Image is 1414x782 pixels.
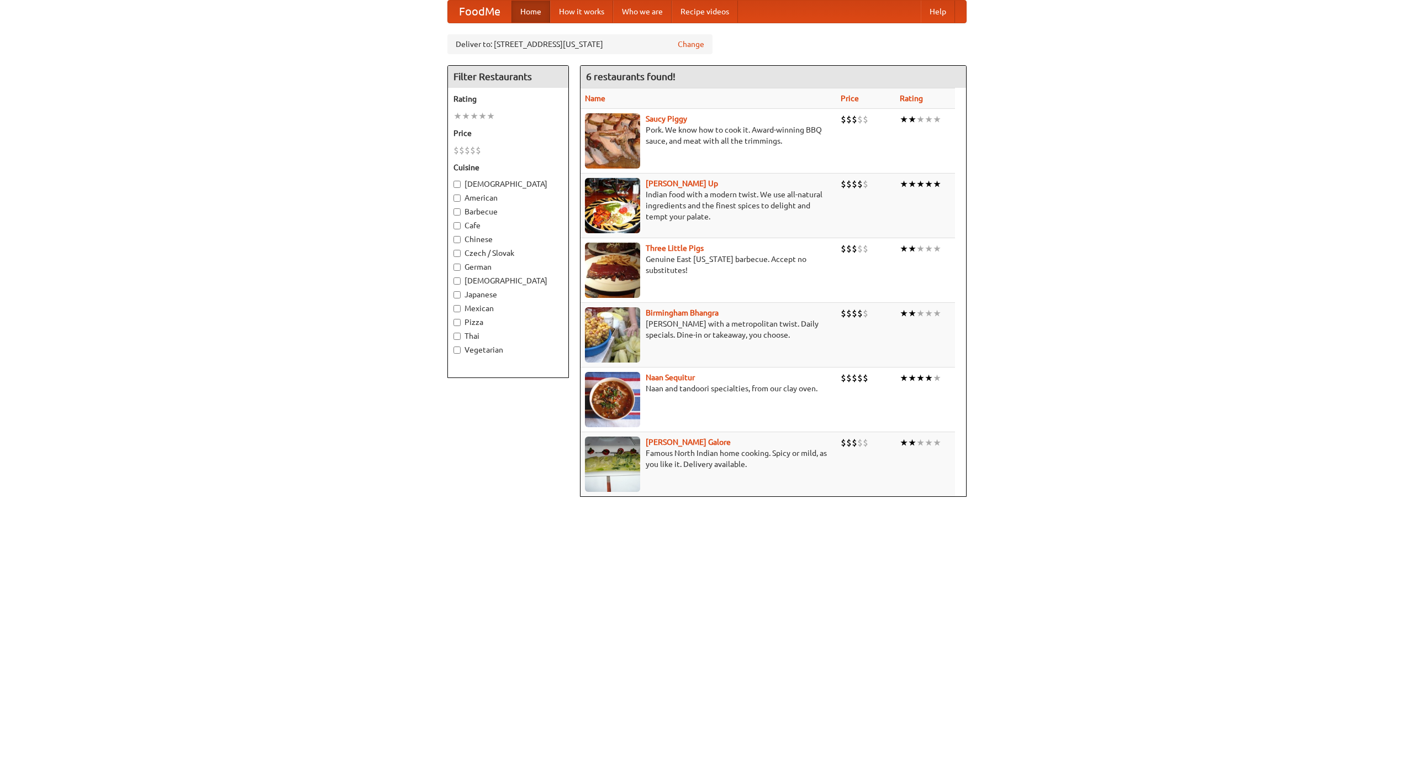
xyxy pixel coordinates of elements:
[478,110,487,122] li: ★
[550,1,613,23] a: How it works
[462,110,470,122] li: ★
[933,372,941,384] li: ★
[852,372,857,384] li: $
[857,307,863,319] li: $
[613,1,672,23] a: Who we are
[900,113,908,125] li: ★
[916,437,925,449] li: ★
[453,264,461,271] input: German
[933,243,941,255] li: ★
[453,250,461,257] input: Czech / Slovak
[646,114,687,123] b: Saucy Piggy
[900,372,908,384] li: ★
[925,372,933,384] li: ★
[459,144,465,156] li: $
[908,178,916,190] li: ★
[585,189,832,222] p: Indian food with a modern twist. We use all-natural ingredients and the finest spices to delight ...
[841,243,846,255] li: $
[852,178,857,190] li: $
[453,195,461,202] input: American
[857,113,863,125] li: $
[465,144,470,156] li: $
[863,113,868,125] li: $
[852,437,857,449] li: $
[646,179,718,188] a: [PERSON_NAME] Up
[863,243,868,255] li: $
[908,372,916,384] li: ★
[846,307,852,319] li: $
[841,113,846,125] li: $
[453,347,461,354] input: Vegetarian
[925,307,933,319] li: ★
[453,181,461,188] input: [DEMOGRAPHIC_DATA]
[453,289,563,300] label: Japanese
[448,1,511,23] a: FoodMe
[846,437,852,449] li: $
[900,243,908,255] li: ★
[453,128,563,139] h5: Price
[916,307,925,319] li: ★
[908,243,916,255] li: ★
[846,372,852,384] li: $
[933,307,941,319] li: ★
[646,438,731,447] a: [PERSON_NAME] Galore
[863,372,868,384] li: $
[453,236,461,243] input: Chinese
[857,437,863,449] li: $
[586,71,676,82] ng-pluralize: 6 restaurants found!
[857,372,863,384] li: $
[453,333,461,340] input: Thai
[863,437,868,449] li: $
[841,94,859,103] a: Price
[453,317,563,328] label: Pizza
[933,178,941,190] li: ★
[916,243,925,255] li: ★
[678,39,704,50] a: Change
[585,178,640,233] img: curryup.jpg
[453,234,563,245] label: Chinese
[908,437,916,449] li: ★
[916,372,925,384] li: ★
[933,113,941,125] li: ★
[453,344,563,355] label: Vegetarian
[511,1,550,23] a: Home
[841,307,846,319] li: $
[453,162,563,173] h5: Cuisine
[857,178,863,190] li: $
[846,243,852,255] li: $
[841,437,846,449] li: $
[841,178,846,190] li: $
[487,110,495,122] li: ★
[916,113,925,125] li: ★
[453,144,459,156] li: $
[863,178,868,190] li: $
[453,220,563,231] label: Cafe
[916,178,925,190] li: ★
[453,179,563,190] label: [DEMOGRAPHIC_DATA]
[908,307,916,319] li: ★
[453,248,563,259] label: Czech / Slovak
[470,110,478,122] li: ★
[900,307,908,319] li: ★
[846,113,852,125] li: $
[921,1,955,23] a: Help
[925,178,933,190] li: ★
[453,305,461,312] input: Mexican
[857,243,863,255] li: $
[585,383,832,394] p: Naan and tandoori specialties, from our clay oven.
[841,372,846,384] li: $
[646,308,719,317] a: Birmingham Bhangra
[447,34,713,54] div: Deliver to: [STREET_ADDRESS][US_STATE]
[453,261,563,272] label: German
[900,94,923,103] a: Rating
[448,66,568,88] h4: Filter Restaurants
[453,275,563,286] label: [DEMOGRAPHIC_DATA]
[852,243,857,255] li: $
[852,307,857,319] li: $
[646,373,695,382] a: Naan Sequitur
[453,303,563,314] label: Mexican
[453,93,563,104] h5: Rating
[585,372,640,427] img: naansequitur.jpg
